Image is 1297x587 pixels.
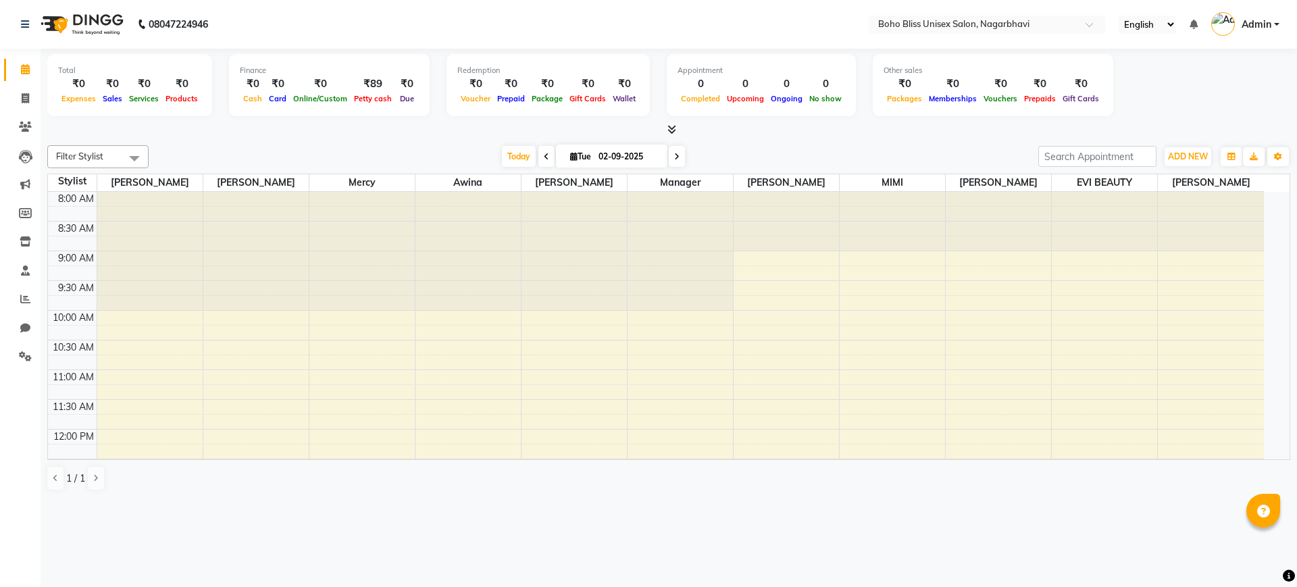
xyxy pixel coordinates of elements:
span: [PERSON_NAME] [946,174,1051,191]
span: MIMI [840,174,945,191]
span: Memberships [925,94,980,103]
span: Wallet [609,94,639,103]
span: Manager [628,174,733,191]
div: ₹0 [265,76,290,92]
span: Vouchers [980,94,1021,103]
div: 9:00 AM [55,251,97,265]
div: Stylist [48,174,97,188]
span: Cash [240,94,265,103]
div: 10:30 AM [50,340,97,355]
div: 0 [806,76,845,92]
b: 08047224946 [149,5,208,43]
span: [PERSON_NAME] [734,174,839,191]
div: 9:30 AM [55,281,97,295]
div: 12:00 PM [51,430,97,444]
span: Due [397,94,417,103]
div: 8:30 AM [55,222,97,236]
div: 0 [723,76,767,92]
span: Completed [678,94,723,103]
span: [PERSON_NAME] [522,174,627,191]
div: 0 [678,76,723,92]
span: Gift Cards [566,94,609,103]
span: Ongoing [767,94,806,103]
span: Sales [99,94,126,103]
span: Upcoming [723,94,767,103]
div: Other sales [884,65,1102,76]
span: Admin [1242,18,1271,32]
div: ₹0 [126,76,162,92]
span: Package [528,94,566,103]
span: Packages [884,94,925,103]
div: 11:00 AM [50,370,97,384]
div: ₹0 [99,76,126,92]
div: Total [58,65,201,76]
span: Today [502,146,536,167]
span: [PERSON_NAME] [97,174,203,191]
img: logo [34,5,127,43]
div: ₹0 [925,76,980,92]
div: 10:00 AM [50,311,97,325]
span: Expenses [58,94,99,103]
div: 0 [767,76,806,92]
span: [PERSON_NAME] [203,174,309,191]
div: ₹0 [240,76,265,92]
div: Redemption [457,65,639,76]
div: ₹89 [351,76,395,92]
div: ₹0 [1021,76,1059,92]
div: ₹0 [58,76,99,92]
span: [PERSON_NAME] [1158,174,1264,191]
div: ₹0 [494,76,528,92]
div: ₹0 [884,76,925,92]
span: Services [126,94,162,103]
span: Awina [415,174,521,191]
iframe: chat widget [1240,533,1283,573]
span: Products [162,94,201,103]
span: 1 / 1 [66,471,85,486]
span: Filter Stylist [56,151,103,161]
span: Gift Cards [1059,94,1102,103]
div: Appointment [678,65,845,76]
span: No show [806,94,845,103]
div: ₹0 [290,76,351,92]
span: EVI BEAUTY [1052,174,1157,191]
div: ₹0 [566,76,609,92]
input: 2025-09-02 [594,147,662,167]
span: Prepaid [494,94,528,103]
div: Finance [240,65,419,76]
div: ₹0 [1059,76,1102,92]
div: ₹0 [980,76,1021,92]
img: Admin [1211,12,1235,36]
span: Mercy [309,174,415,191]
span: Prepaids [1021,94,1059,103]
span: Voucher [457,94,494,103]
span: ADD NEW [1168,151,1208,161]
div: 11:30 AM [50,400,97,414]
button: ADD NEW [1165,147,1211,166]
span: Online/Custom [290,94,351,103]
div: ₹0 [395,76,419,92]
div: ₹0 [457,76,494,92]
div: ₹0 [528,76,566,92]
div: 12:30 PM [51,459,97,474]
span: Petty cash [351,94,395,103]
span: Card [265,94,290,103]
input: Search Appointment [1038,146,1156,167]
div: ₹0 [162,76,201,92]
div: ₹0 [609,76,639,92]
div: 8:00 AM [55,192,97,206]
span: Tue [567,151,594,161]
